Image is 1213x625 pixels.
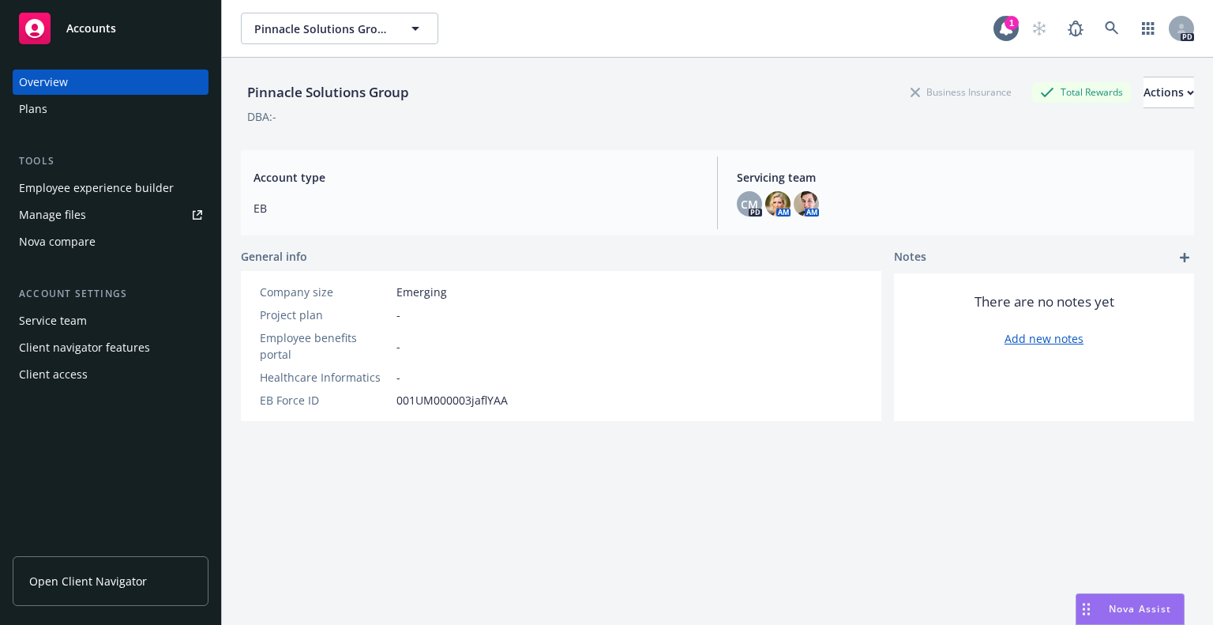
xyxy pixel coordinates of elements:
[260,369,390,386] div: Healthcare Informatics
[13,286,208,302] div: Account settings
[13,335,208,360] a: Client navigator features
[1005,16,1019,30] div: 1
[29,573,147,589] span: Open Client Navigator
[396,392,508,409] span: 001UM000003jaflYAA
[19,308,87,333] div: Service team
[894,248,926,267] span: Notes
[1096,13,1128,44] a: Search
[19,335,150,360] div: Client navigator features
[1076,593,1185,625] button: Nova Assist
[13,308,208,333] a: Service team
[260,329,390,363] div: Employee benefits portal
[241,248,307,265] span: General info
[19,202,86,228] div: Manage files
[794,191,819,216] img: photo
[247,108,276,125] div: DBA: -
[13,202,208,228] a: Manage files
[241,82,415,103] div: Pinnacle Solutions Group
[253,169,698,186] span: Account type
[253,200,698,216] span: EB
[13,6,208,51] a: Accounts
[1032,82,1131,102] div: Total Rewards
[66,22,116,35] span: Accounts
[13,175,208,201] a: Employee experience builder
[1132,13,1164,44] a: Switch app
[19,229,96,254] div: Nova compare
[19,362,88,387] div: Client access
[741,196,758,213] span: CM
[254,21,391,37] span: Pinnacle Solutions Group
[241,13,438,44] button: Pinnacle Solutions Group
[260,284,390,300] div: Company size
[19,96,47,122] div: Plans
[1144,77,1194,107] div: Actions
[13,153,208,169] div: Tools
[903,82,1020,102] div: Business Insurance
[1109,602,1171,616] span: Nova Assist
[737,169,1181,186] span: Servicing team
[13,362,208,387] a: Client access
[1144,77,1194,108] button: Actions
[1005,330,1083,347] a: Add new notes
[396,284,447,300] span: Emerging
[13,70,208,95] a: Overview
[396,307,400,323] span: -
[396,338,400,355] span: -
[19,175,174,201] div: Employee experience builder
[1175,248,1194,267] a: add
[396,369,400,386] span: -
[260,307,390,323] div: Project plan
[975,292,1114,311] span: There are no notes yet
[765,191,791,216] img: photo
[19,70,68,95] div: Overview
[13,96,208,122] a: Plans
[1076,594,1096,624] div: Drag to move
[260,392,390,409] div: EB Force ID
[13,229,208,254] a: Nova compare
[1023,13,1055,44] a: Start snowing
[1060,13,1091,44] a: Report a Bug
